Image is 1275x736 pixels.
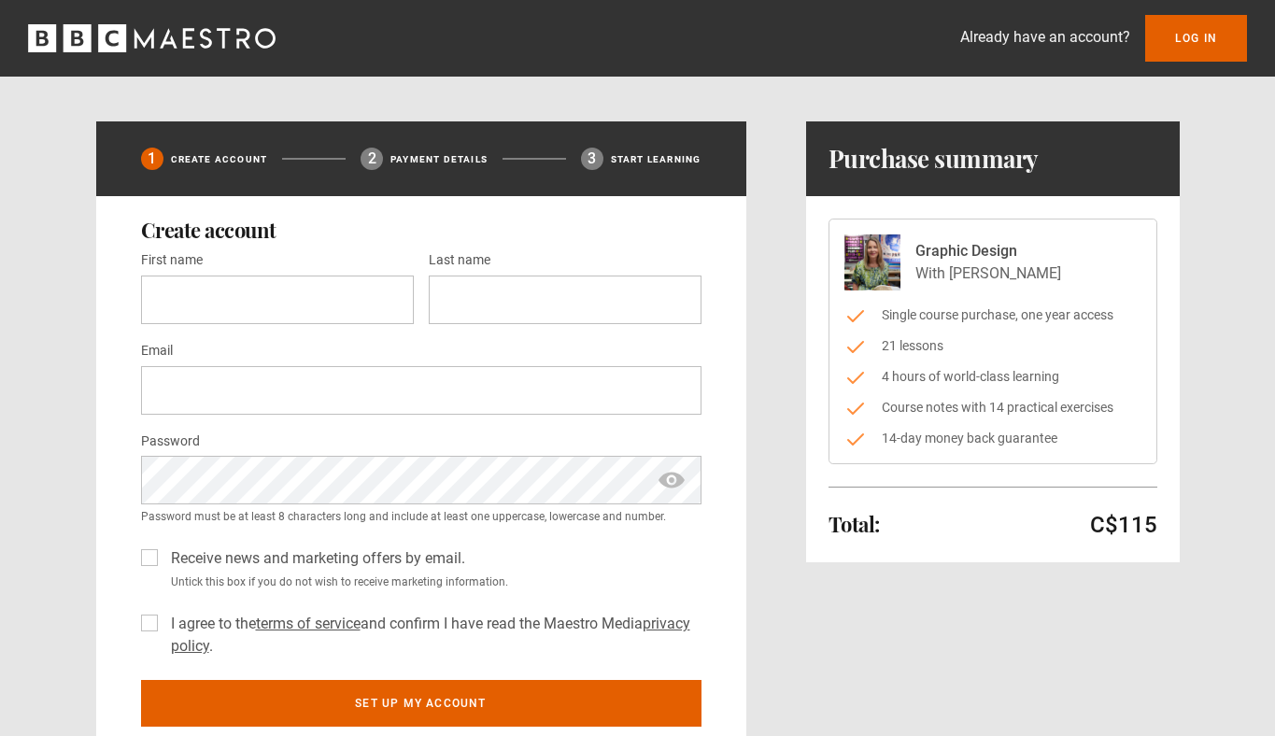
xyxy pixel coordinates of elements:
svg: BBC Maestro [28,24,276,52]
p: Start learning [611,152,701,166]
label: Email [141,340,173,362]
h2: Total: [829,513,880,535]
a: terms of service [256,615,361,632]
small: Untick this box if you do not wish to receive marketing information. [163,573,701,590]
p: Graphic Design [915,240,1061,262]
small: Password must be at least 8 characters long and include at least one uppercase, lowercase and num... [141,508,701,525]
label: I agree to the and confirm I have read the Maestro Media . [163,613,701,658]
li: 14-day money back guarantee [844,429,1141,448]
label: First name [141,249,203,272]
h1: Purchase summary [829,144,1039,174]
label: Receive news and marketing offers by email. [163,547,465,570]
div: 3 [581,148,603,170]
p: Already have an account? [960,26,1130,49]
h2: Create account [141,219,701,241]
label: Last name [429,249,490,272]
p: With [PERSON_NAME] [915,262,1061,285]
li: 4 hours of world-class learning [844,367,1141,387]
li: 21 lessons [844,336,1141,356]
li: Course notes with 14 practical exercises [844,398,1141,418]
p: C$115 [1090,510,1157,540]
a: Log In [1145,15,1247,62]
button: Set up my account [141,680,701,727]
li: Single course purchase, one year access [844,305,1141,325]
div: 2 [361,148,383,170]
div: 1 [141,148,163,170]
p: Payment details [390,152,488,166]
p: Create Account [171,152,268,166]
label: Password [141,431,200,453]
span: show password [657,456,687,504]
